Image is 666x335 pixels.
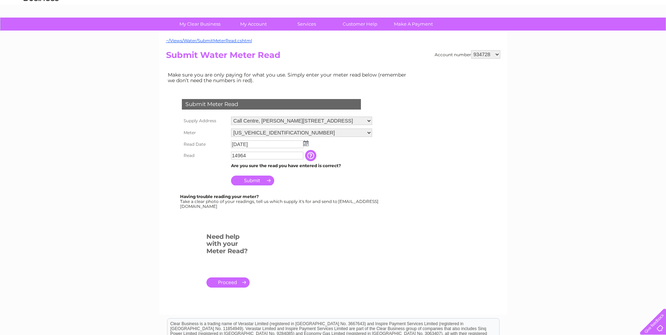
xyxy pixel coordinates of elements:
[180,115,229,127] th: Supply Address
[180,194,259,199] b: Having trouble reading your meter?
[180,139,229,150] th: Read Date
[171,18,229,31] a: My Clear Business
[229,161,374,170] td: Are you sure the read you have entered is correct?
[580,30,601,35] a: Telecoms
[206,277,250,288] a: .
[435,50,500,59] div: Account number
[166,70,412,85] td: Make sure you are only paying for what you use. Simply enter your meter read below (remember we d...
[182,99,361,110] div: Submit Meter Read
[23,18,59,40] img: logo.png
[331,18,389,31] a: Customer Help
[180,127,229,139] th: Meter
[224,18,282,31] a: My Account
[231,176,274,185] input: Submit
[180,150,229,161] th: Read
[305,150,318,161] input: Information
[605,30,615,35] a: Blog
[619,30,637,35] a: Contact
[303,140,309,146] img: ...
[278,18,336,31] a: Services
[643,30,659,35] a: Log out
[166,50,500,64] h2: Submit Water Meter Read
[166,38,252,43] a: ~/Views/Water/SubmitMeterRead.cshtml
[384,18,442,31] a: Make A Payment
[534,4,582,12] a: 0333 014 3131
[167,4,499,34] div: Clear Business is a trading name of Verastar Limited (registered in [GEOGRAPHIC_DATA] No. 3667643...
[560,30,575,35] a: Energy
[206,232,250,258] h3: Need help with your Meter Read?
[180,194,380,209] div: Take a clear photo of your readings, tell us which supply it's for and send to [EMAIL_ADDRESS][DO...
[542,30,556,35] a: Water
